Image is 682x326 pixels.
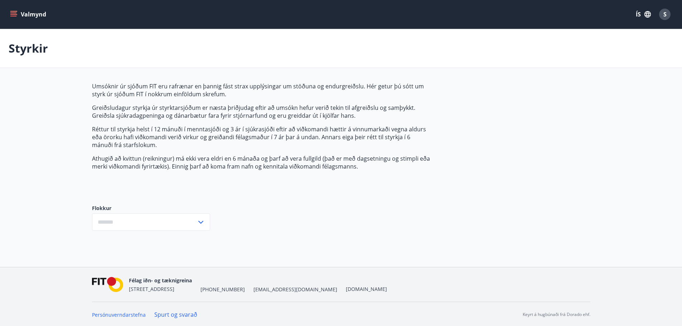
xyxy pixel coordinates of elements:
span: [PHONE_NUMBER] [200,286,245,293]
p: Athugið að kvittun (reikningur) má ekki vera eldri en 6 mánaða og þarf að vera fullgild (það er m... [92,155,430,170]
p: Réttur til styrkja helst í 12 mánuði í menntasjóði og 3 ár í sjúkrasjóði eftir að viðkomandi hætt... [92,125,430,149]
span: Félag iðn- og tæknigreina [129,277,192,284]
button: menu [9,8,49,21]
p: Umsóknir úr sjóðum FIT eru rafrænar en þannig fást strax upplýsingar um stöðuna og endurgreiðslu.... [92,82,430,98]
p: Greiðsludagur styrkja úr styrktarsjóðum er næsta þriðjudag eftir að umsókn hefur verið tekin til ... [92,104,430,120]
span: S [663,10,667,18]
span: [STREET_ADDRESS] [129,286,174,292]
p: Keyrt á hugbúnaði frá Dorado ehf. [523,311,590,318]
img: FPQVkF9lTnNbbaRSFyT17YYeljoOGk5m51IhT0bO.png [92,277,124,292]
p: Styrkir [9,40,48,56]
span: [EMAIL_ADDRESS][DOMAIN_NAME] [253,286,337,293]
label: Flokkur [92,205,210,212]
button: S [656,6,673,23]
a: [DOMAIN_NAME] [346,286,387,292]
button: ÍS [632,8,655,21]
a: Persónuverndarstefna [92,311,146,318]
a: Spurt og svarað [154,311,197,318]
